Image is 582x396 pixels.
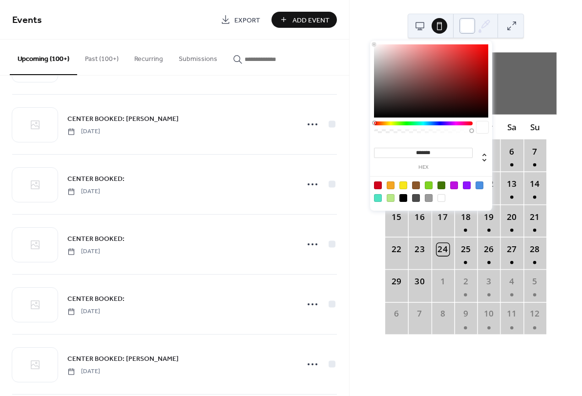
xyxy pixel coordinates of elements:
[436,276,449,288] div: 1
[506,308,519,321] div: 11
[67,354,179,364] span: CENTER BOOKED: [PERSON_NAME]
[374,181,382,189] div: #D0021B
[529,178,541,191] div: 14
[12,11,42,30] span: Events
[450,181,458,189] div: #BD10E0
[292,15,330,25] span: Add Event
[506,178,519,191] div: 13
[77,40,126,74] button: Past (100+)
[67,174,125,184] span: CENTER BOOKED:
[476,181,483,189] div: #4A90E2
[67,293,125,304] a: CENTER BOOKED:
[482,243,495,256] div: 26
[425,194,433,202] div: #9B9B9B
[234,15,260,25] span: Export
[523,116,546,139] div: Su
[506,211,519,223] div: 20
[67,114,179,124] span: CENTER BOOKED: [PERSON_NAME]
[387,181,395,189] div: #F5A623
[67,233,125,244] a: CENTER BOOKED:
[374,165,473,170] label: hex
[67,187,100,196] span: [DATE]
[67,234,125,244] span: CENTER BOOKED:
[414,211,426,223] div: 16
[506,243,519,256] div: 27
[67,367,100,376] span: [DATE]
[529,211,541,223] div: 21
[482,276,495,288] div: 3
[10,40,77,75] button: Upcoming (100+)
[399,194,407,202] div: #000000
[529,276,541,288] div: 5
[506,146,519,158] div: 6
[506,276,519,288] div: 4
[412,194,420,202] div: #4A4A4A
[67,127,100,136] span: [DATE]
[459,211,472,223] div: 18
[459,243,472,256] div: 25
[482,308,495,321] div: 10
[425,181,433,189] div: #7ED321
[437,194,445,202] div: #FFFFFF
[67,113,179,124] a: CENTER BOOKED: [PERSON_NAME]
[436,211,449,223] div: 17
[271,12,337,28] button: Add Event
[436,243,449,256] div: 24
[414,308,426,321] div: 7
[67,247,100,256] span: [DATE]
[529,146,541,158] div: 7
[500,116,523,139] div: Sa
[529,308,541,321] div: 12
[213,12,268,28] a: Export
[482,211,495,223] div: 19
[437,181,445,189] div: #417505
[391,211,403,223] div: 15
[67,353,179,364] a: CENTER BOOKED: [PERSON_NAME]
[436,308,449,321] div: 8
[171,40,225,74] button: Submissions
[412,181,420,189] div: #8B572A
[399,181,407,189] div: #F8E71C
[67,294,125,304] span: CENTER BOOKED:
[374,194,382,202] div: #50E3C2
[414,243,426,256] div: 23
[529,243,541,256] div: 28
[391,308,403,321] div: 6
[387,194,395,202] div: #B8E986
[391,276,403,288] div: 29
[463,181,471,189] div: #9013FE
[67,307,100,316] span: [DATE]
[414,276,426,288] div: 30
[67,173,125,184] a: CENTER BOOKED:
[459,308,472,321] div: 9
[391,243,403,256] div: 22
[459,276,472,288] div: 2
[126,40,171,74] button: Recurring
